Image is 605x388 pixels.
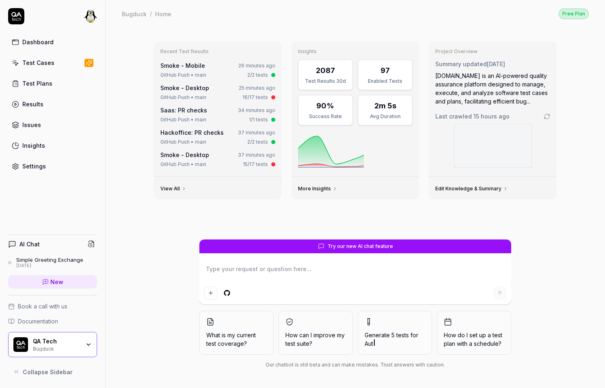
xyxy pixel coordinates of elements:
[8,117,97,133] a: Issues
[159,127,277,147] a: Hackoffice: PR checks37 minutes agoGitHub Push • main2/2 tests
[544,113,550,120] a: Go to crawling settings
[380,65,390,76] div: 97
[22,38,54,46] div: Dashboard
[238,63,275,69] time: 26 minutes ago
[33,338,80,345] div: QA Tech
[8,302,97,310] a: Book a call with us
[285,331,346,348] span: How can I improve my test suite?
[160,71,206,79] div: GitHub Push • main
[160,62,205,69] a: Smoke - Mobile
[16,257,83,263] div: Simple Greeting Exchange
[160,161,206,168] div: GitHub Push • main
[159,104,277,125] a: Saas: PR checks34 minutes agoGitHub Push • main1/1 tests
[160,48,275,55] h3: Recent Test Results
[374,100,396,111] div: 2m 5s
[19,240,40,248] h4: AI Chat
[22,100,43,108] div: Results
[365,340,373,347] span: Aut
[122,10,147,18] div: Bugduck
[13,337,28,352] img: QA Tech Logo
[328,243,393,250] span: Try our new AI chat feature
[159,60,277,80] a: Smoke - Mobile26 minutes agoGitHub Push • main2/2 tests
[316,100,334,111] div: 90%
[204,287,217,300] button: Add attachment
[159,149,277,170] a: Smoke - Desktop37 minutes agoGitHub Push • main15/17 tests
[199,361,511,369] div: Our chatbot is still beta and can make mistakes. Trust answers with caution.
[8,75,97,91] a: Test Plans
[454,124,532,167] img: Screenshot
[160,138,206,146] div: GitHub Push • main
[249,116,268,123] div: 1/1 tests
[298,48,413,55] h3: Insights
[559,8,589,19] a: Free Plan
[160,107,207,114] a: Saas: PR checks
[435,48,550,55] h3: Project Overview
[242,94,268,101] div: 16/17 tests
[239,85,275,91] time: 25 minutes ago
[16,263,83,269] div: [DATE]
[160,151,209,158] a: Smoke - Desktop
[444,331,504,348] span: How do I set up a test plan with a schedule?
[22,121,41,129] div: Issues
[199,311,274,355] button: What is my current test coverage?
[8,96,97,112] a: Results
[18,317,58,325] span: Documentation
[316,65,335,76] div: 2087
[365,331,425,348] span: Generate 5 tests for
[22,141,45,150] div: Insights
[435,60,487,67] span: Summary updated
[473,113,510,120] time: 15 hours ago
[160,84,209,91] a: Smoke - Desktop
[160,94,206,101] div: GitHub Push • main
[50,278,63,286] span: New
[160,116,206,123] div: GitHub Push • main
[298,185,337,192] a: More Insights
[22,162,46,170] div: Settings
[155,10,171,18] div: Home
[238,129,275,136] time: 37 minutes ago
[150,10,152,18] div: /
[435,112,510,121] span: Last crawled
[437,311,511,355] button: How do I set up a test plan with a schedule?
[8,55,97,71] a: Test Cases
[8,275,97,289] a: New
[435,185,508,192] a: Edit Knowledge & Summary
[559,9,589,19] div: Free Plan
[363,113,407,120] div: Avg Duration
[22,58,54,67] div: Test Cases
[206,331,267,348] span: What is my current test coverage?
[238,107,275,113] time: 34 minutes ago
[8,364,97,380] button: Collapse Sidebar
[247,71,268,79] div: 2/2 tests
[22,79,52,88] div: Test Plans
[247,138,268,146] div: 2/2 tests
[8,317,97,325] a: Documentation
[238,152,275,158] time: 37 minutes ago
[160,185,186,192] a: View All
[84,10,97,23] img: 5eef0e98-4aae-465c-a732-758f13500123.jpeg
[358,311,432,355] button: Generate 5 tests forAut
[23,368,73,376] span: Collapse Sidebar
[8,158,97,174] a: Settings
[487,60,505,67] time: [DATE]
[18,302,67,310] span: Book a call with us
[303,78,348,85] div: Test Results 30d
[8,138,97,153] a: Insights
[363,78,407,85] div: Enabled Tests
[303,113,348,120] div: Success Rate
[243,161,268,168] div: 15/17 tests
[435,71,550,106] div: [DOMAIN_NAME] is an AI-powered quality assurance platform designed to manage, execute, and analyz...
[33,345,80,351] div: Bugduck
[8,34,97,50] a: Dashboard
[8,257,97,269] a: Simple Greeting Exchange[DATE]
[160,129,224,136] a: Hackoffice: PR checks
[159,82,277,103] a: Smoke - Desktop25 minutes agoGitHub Push • main16/17 tests
[8,332,97,357] button: QA Tech LogoQA TechBugduck
[279,311,353,355] button: How can I improve my test suite?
